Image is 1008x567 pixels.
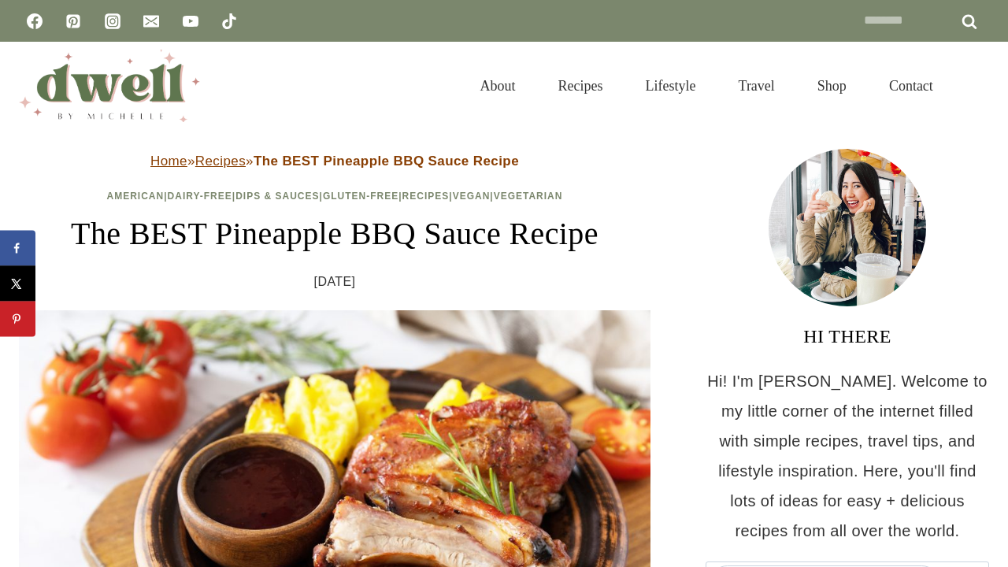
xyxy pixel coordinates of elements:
[459,58,954,113] nav: Primary Navigation
[868,58,954,113] a: Contact
[135,6,167,37] a: Email
[150,154,519,169] span: » »
[624,58,717,113] a: Lifestyle
[459,58,537,113] a: About
[235,191,319,202] a: Dips & Sauces
[453,191,491,202] a: Vegan
[107,191,165,202] a: American
[402,191,450,202] a: Recipes
[97,6,128,37] a: Instagram
[19,6,50,37] a: Facebook
[494,191,563,202] a: Vegetarian
[168,191,232,202] a: Dairy-Free
[314,270,356,294] time: [DATE]
[323,191,398,202] a: Gluten-Free
[150,154,187,169] a: Home
[254,154,519,169] strong: The BEST Pineapple BBQ Sauce Recipe
[962,72,989,99] button: View Search Form
[796,58,868,113] a: Shop
[175,6,206,37] a: YouTube
[213,6,245,37] a: TikTok
[57,6,89,37] a: Pinterest
[706,366,989,546] p: Hi! I'm [PERSON_NAME]. Welcome to my little corner of the internet filled with simple recipes, tr...
[19,210,650,258] h1: The BEST Pineapple BBQ Sauce Recipe
[717,58,796,113] a: Travel
[19,50,200,122] img: DWELL by michelle
[706,322,989,350] h3: HI THERE
[195,154,246,169] a: Recipes
[537,58,624,113] a: Recipes
[107,191,563,202] span: | | | | | |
